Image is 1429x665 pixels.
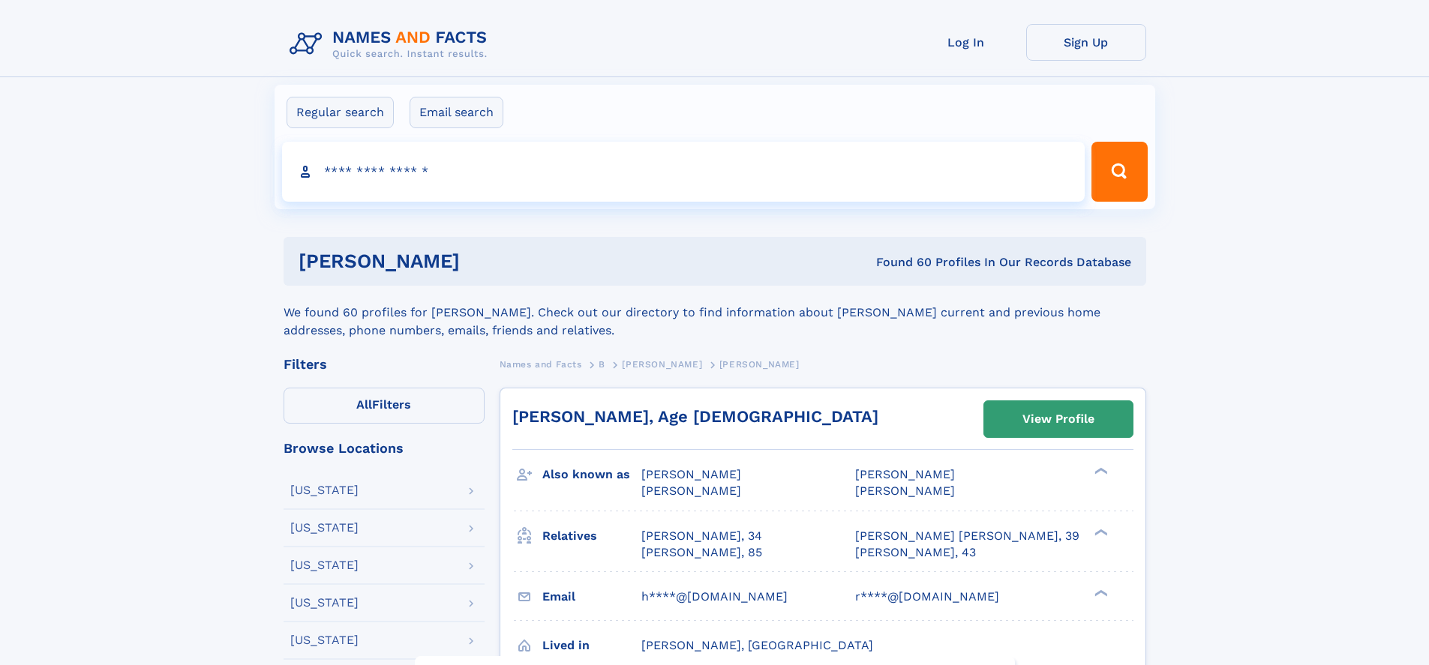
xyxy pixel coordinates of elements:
span: All [356,397,372,412]
div: [US_STATE] [290,522,359,534]
a: View Profile [984,401,1133,437]
div: [US_STATE] [290,559,359,571]
button: Search Button [1091,142,1147,202]
a: [PERSON_NAME], Age [DEMOGRAPHIC_DATA] [512,407,878,426]
a: Sign Up [1026,24,1146,61]
div: ❯ [1091,588,1109,598]
a: [PERSON_NAME] [622,355,702,373]
h3: Relatives [542,523,641,549]
div: We found 60 profiles for [PERSON_NAME]. Check out our directory to find information about [PERSON... [284,286,1146,340]
label: Email search [410,97,503,128]
a: Log In [906,24,1026,61]
div: [US_STATE] [290,597,359,609]
span: [PERSON_NAME] [719,359,800,370]
div: ❯ [1091,466,1109,476]
a: B [599,355,605,373]
div: ❯ [1091,527,1109,537]
span: [PERSON_NAME] [855,467,955,481]
a: [PERSON_NAME], 85 [641,544,762,561]
h3: Lived in [542,633,641,658]
span: [PERSON_NAME] [622,359,702,370]
div: View Profile [1022,402,1094,436]
span: [PERSON_NAME] [641,484,741,498]
h1: [PERSON_NAME] [299,252,668,271]
h3: Also known as [542,462,641,487]
span: [PERSON_NAME], [GEOGRAPHIC_DATA] [641,638,873,652]
label: Filters [284,388,485,424]
div: Found 60 Profiles In Our Records Database [668,254,1131,271]
div: [US_STATE] [290,484,359,496]
div: Browse Locations [284,442,485,455]
input: search input [282,142,1085,202]
a: [PERSON_NAME], 43 [855,544,976,561]
a: [PERSON_NAME] [PERSON_NAME], 39 [855,528,1079,544]
h3: Email [542,584,641,610]
label: Regular search [287,97,394,128]
div: [US_STATE] [290,634,359,646]
div: Filters [284,358,485,371]
a: Names and Facts [500,355,582,373]
img: Logo Names and Facts [284,24,500,64]
span: B [599,359,605,370]
span: [PERSON_NAME] [641,467,741,481]
span: [PERSON_NAME] [855,484,955,498]
a: [PERSON_NAME], 34 [641,528,762,544]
